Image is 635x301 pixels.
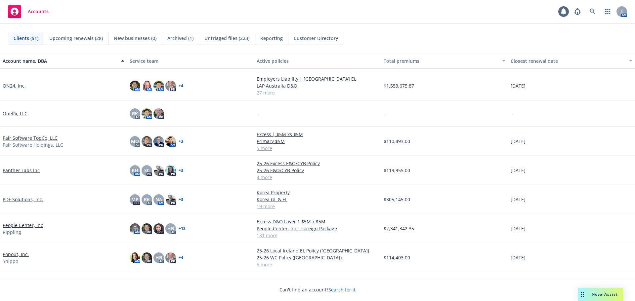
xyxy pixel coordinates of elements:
[153,223,164,234] img: photo
[257,232,378,239] a: 131 more
[142,136,152,147] img: photo
[179,139,183,143] a: + 3
[165,165,176,176] img: photo
[511,138,526,145] span: [DATE]
[130,252,140,263] img: photo
[167,225,174,232] span: HB
[153,108,164,119] img: photo
[257,82,378,89] a: LAP Australia D&O
[511,225,526,232] span: [DATE]
[142,81,152,91] img: photo
[384,57,498,64] div: Total premiums
[155,254,162,261] span: HB
[3,196,43,203] a: PDF Solutions, Inc.
[260,35,283,42] span: Reporting
[511,254,526,261] span: [DATE]
[131,138,139,145] span: MQ
[130,57,251,64] div: Service team
[3,141,63,148] span: Pair Software Holdings, LLC
[257,261,378,268] a: 5 more
[3,82,26,89] a: ON24, Inc.
[165,136,176,147] img: photo
[5,2,51,21] a: Accounts
[384,138,410,145] span: $110,493.00
[586,5,599,18] a: Search
[130,81,140,91] img: photo
[511,110,512,117] span: -
[511,82,526,89] span: [DATE]
[3,134,58,141] a: Pair Software TopCo, LLC
[131,196,139,203] span: MP
[257,131,378,138] a: Excess | $5M xs $5M
[257,254,378,261] a: 25-26 WC Policy ([GEOGRAPHIC_DATA])
[257,276,378,283] a: Employers Liability | [GEOGRAPHIC_DATA] EL
[257,189,378,196] a: Korea Property
[384,225,414,232] span: $2,341,342.35
[601,5,614,18] a: Switch app
[257,75,378,82] a: Employers Liability | [GEOGRAPHIC_DATA] EL
[167,35,193,42] span: Archived (1)
[254,53,381,69] button: Active policies
[257,57,378,64] div: Active policies
[328,286,356,293] a: Search for it
[179,84,183,88] a: + 4
[294,35,338,42] span: Customer Directory
[511,167,526,174] span: [DATE]
[3,251,29,258] a: Popout, Inc.
[165,81,176,91] img: photo
[257,110,258,117] span: -
[132,110,138,117] span: RK
[384,82,414,89] span: $1,553,675.87
[144,196,150,203] span: RK
[3,167,40,174] a: Panther Labs Inc
[204,35,249,42] span: Untriaged files (223)
[3,222,43,229] a: People Center, Inc
[578,288,586,301] div: Drag to move
[571,5,584,18] a: Report a Bug
[179,256,183,260] a: + 4
[155,196,162,203] span: NA
[132,167,138,174] span: BH
[257,218,378,225] a: Excess D&O Layer 1 $5M x $5M
[381,53,508,69] button: Total premiums
[142,108,152,119] img: photo
[3,229,21,236] span: Rippling
[257,89,378,96] a: 27 more
[165,194,176,205] img: photo
[179,169,183,172] a: + 3
[179,198,183,202] a: + 3
[257,247,378,254] a: 25-26 Local Ireland EL Policy ([GEOGRAPHIC_DATA])
[384,167,410,174] span: $119,955.00
[257,203,378,210] a: 19 more
[165,252,176,263] img: photo
[3,110,27,117] a: OneRx, LLC
[508,53,635,69] button: Closest renewal date
[127,53,254,69] button: Service team
[384,110,385,117] span: -
[511,196,526,203] span: [DATE]
[142,223,152,234] img: photo
[384,254,410,261] span: $114,403.00
[384,196,410,203] span: $305,145.00
[257,160,378,167] a: 25-26 Excess E&O/CYB Policy
[257,174,378,181] a: 4 more
[578,288,623,301] button: Nova Assist
[153,136,164,147] img: photo
[142,252,152,263] img: photo
[153,81,164,91] img: photo
[3,57,117,64] div: Account name, DBA
[49,35,103,42] span: Upcoming renewals (28)
[257,145,378,152] a: 5 more
[144,167,150,174] span: SC
[179,227,186,231] a: + 12
[3,258,18,265] span: Shippo
[257,167,378,174] a: 25-26 E&O/CYB Policy
[153,165,164,176] img: photo
[14,35,38,42] span: Clients (51)
[114,35,156,42] span: New businesses (0)
[257,138,378,145] a: Primary $5M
